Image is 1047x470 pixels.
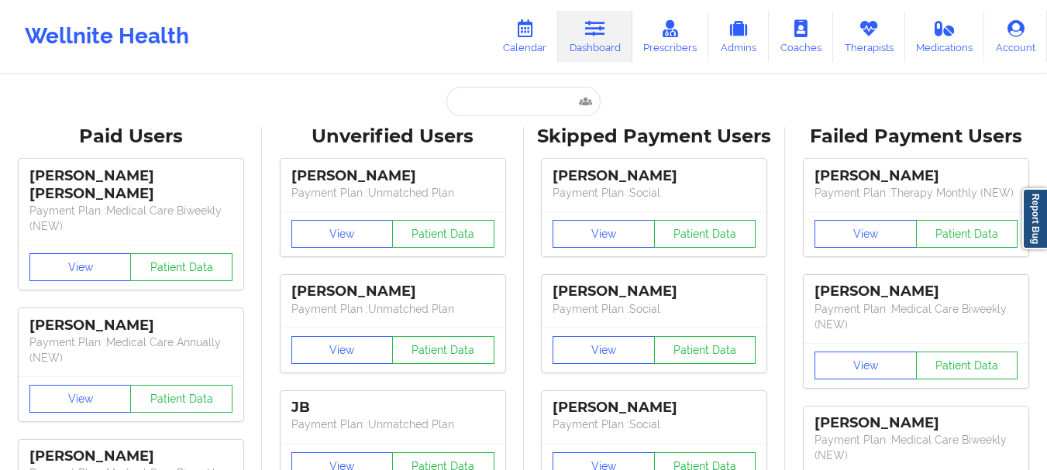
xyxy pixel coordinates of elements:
div: [PERSON_NAME] [PERSON_NAME] [29,167,232,203]
div: [PERSON_NAME] [553,283,756,300]
div: Unverified Users [273,125,513,149]
div: [PERSON_NAME] [29,448,232,465]
button: Patient Data [654,220,756,248]
p: Payment Plan : Unmatched Plan [291,417,494,432]
button: View [29,385,132,413]
div: Paid Users [11,125,251,149]
button: Patient Data [392,220,494,248]
div: JB [291,399,494,417]
div: [PERSON_NAME] [815,167,1018,185]
a: Dashboard [558,11,632,62]
button: Patient Data [916,352,1018,379]
button: Patient Data [130,385,232,413]
p: Payment Plan : Unmatched Plan [291,185,494,201]
p: Payment Plan : Social [553,301,756,317]
a: Medications [905,11,985,62]
button: View [291,336,394,364]
div: [PERSON_NAME] [291,283,494,300]
button: View [815,352,917,379]
p: Payment Plan : Medical Care Biweekly (NEW) [29,203,232,234]
a: Coaches [769,11,833,62]
button: Patient Data [916,220,1018,248]
p: Payment Plan : Social [553,417,756,432]
div: [PERSON_NAME] [29,317,232,334]
button: Patient Data [392,336,494,364]
a: Calendar [491,11,558,62]
button: Patient Data [654,336,756,364]
p: Payment Plan : Medical Care Annually (NEW) [29,334,232,365]
div: Skipped Payment Users [535,125,775,149]
button: View [815,220,917,248]
a: Admins [708,11,769,62]
div: [PERSON_NAME] [815,414,1018,432]
div: [PERSON_NAME] [291,167,494,185]
button: View [553,220,655,248]
p: Payment Plan : Unmatched Plan [291,301,494,317]
div: [PERSON_NAME] [553,399,756,417]
div: [PERSON_NAME] [815,283,1018,300]
a: Therapists [833,11,905,62]
p: Payment Plan : Medical Care Biweekly (NEW) [815,301,1018,332]
a: Account [984,11,1047,62]
button: Patient Data [130,253,232,281]
button: View [553,336,655,364]
button: View [29,253,132,281]
div: Failed Payment Users [796,125,1036,149]
a: Report Bug [1022,188,1047,249]
p: Payment Plan : Therapy Monthly (NEW) [815,185,1018,201]
div: [PERSON_NAME] [553,167,756,185]
p: Payment Plan : Medical Care Biweekly (NEW) [815,432,1018,463]
a: Prescribers [632,11,709,62]
button: View [291,220,394,248]
p: Payment Plan : Social [553,185,756,201]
